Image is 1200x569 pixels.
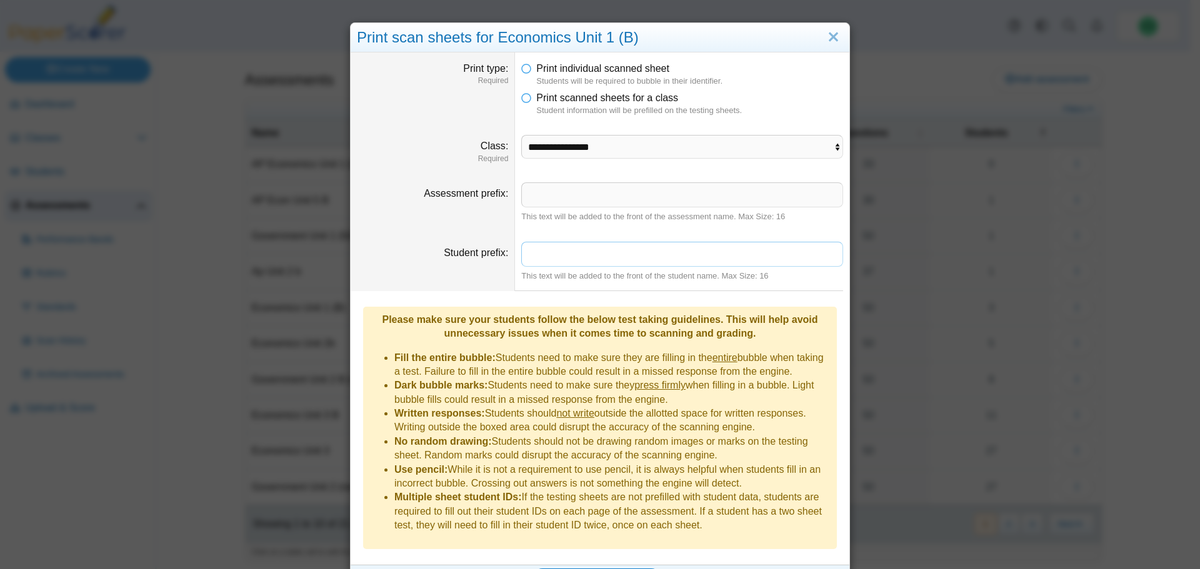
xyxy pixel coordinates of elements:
[394,352,496,363] b: Fill the entire bubble:
[394,408,485,418] b: Written responses:
[536,63,669,74] span: Print individual scanned sheet
[463,63,508,74] label: Print type
[394,490,831,532] li: If the testing sheets are not prefilled with student data, students are required to fill out thei...
[394,351,831,379] li: Students need to make sure they are filling in the bubble when taking a test. Failure to fill in ...
[536,105,843,116] dfn: Student information will be prefilled on the testing sheets.
[394,407,831,435] li: Students should outside the allotted space for written responses. Writing outside the boxed area ...
[394,464,447,475] b: Use pencil:
[481,141,508,151] label: Class
[382,314,817,339] b: Please make sure your students follow the below test taking guidelines. This will help avoid unne...
[521,270,843,282] div: This text will be added to the front of the student name. Max Size: 16
[556,408,594,418] u: not write
[394,436,492,447] b: No random drawing:
[712,352,737,363] u: entire
[424,188,508,199] label: Assessment prefix
[394,492,522,502] b: Multiple sheet student IDs:
[394,463,831,491] li: While it is not a requirement to use pencil, it is always helpful when students fill in an incorr...
[351,23,849,52] div: Print scan sheets for Economics Unit 1 (B)
[824,27,843,48] a: Close
[444,247,508,258] label: Student prefix
[634,380,686,390] u: press firmly
[357,154,508,164] dfn: Required
[394,380,487,390] b: Dark bubble marks:
[536,76,843,87] dfn: Students will be required to bubble in their identifier.
[394,379,831,407] li: Students need to make sure they when filling in a bubble. Light bubble fills could result in a mi...
[357,76,508,86] dfn: Required
[521,211,843,222] div: This text will be added to the front of the assessment name. Max Size: 16
[536,92,678,103] span: Print scanned sheets for a class
[394,435,831,463] li: Students should not be drawing random images or marks on the testing sheet. Random marks could di...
